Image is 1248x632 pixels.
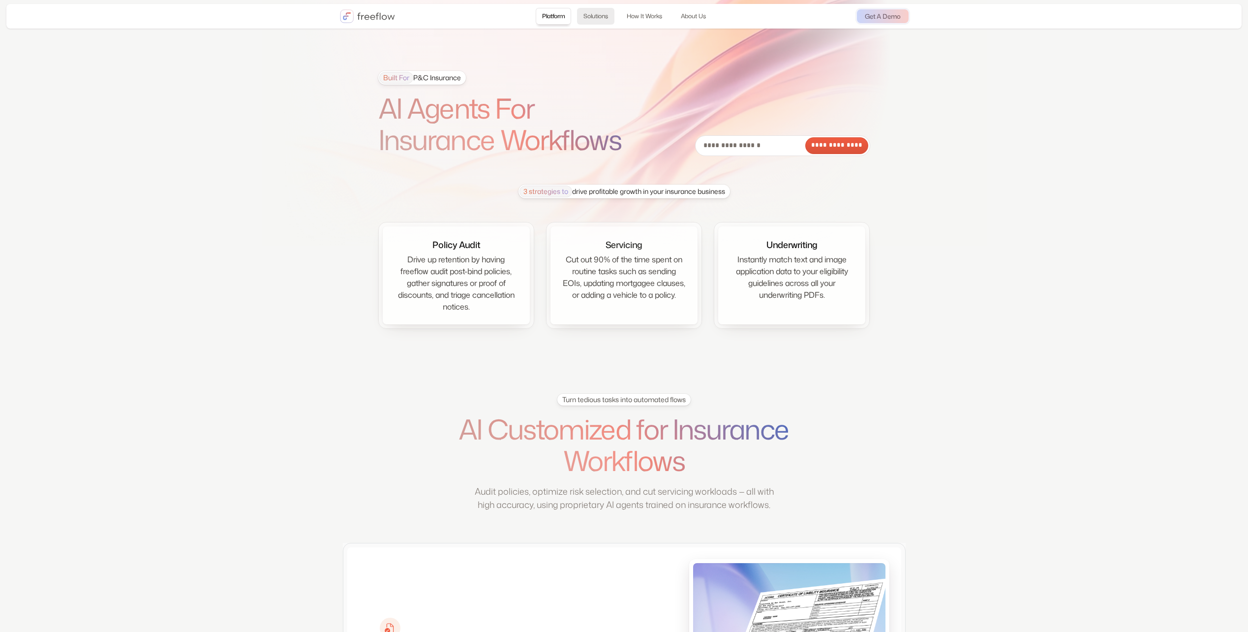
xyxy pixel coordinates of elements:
a: Platform [536,8,571,25]
div: Cut out 90% of the time spent on routine tasks such as sending EOIs, updating mortgagee clauses, ... [562,253,686,301]
div: Servicing [606,238,642,252]
a: How It Works [620,8,669,25]
div: P&C Insurance [379,72,461,84]
div: drive profitable growth in your insurance business [519,186,725,197]
div: Drive up retention by having freeflow audit post-bind policies, gather signatures or proof of dis... [395,253,518,313]
div: Instantly match text and image application data to your eligibility guidelines across all your un... [730,253,853,301]
h1: AI Agents For Insurance Workflows [378,93,649,156]
div: Policy Audit [432,238,480,252]
a: home [340,9,395,23]
form: Email Form [695,135,870,156]
p: Audit policies, optimize risk selection, and cut servicing workloads — all with high accuracy, us... [469,485,779,511]
h1: AI Customized for Insurance Workflows [436,413,812,477]
a: About Us [674,8,712,25]
a: Solutions [577,8,614,25]
div: Turn tedious tasks into automated flows [562,395,686,405]
div: Underwriting [766,238,817,252]
span: Built For [379,72,413,84]
span: 3 strategies to [519,186,572,197]
a: Get A Demo [857,9,909,23]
